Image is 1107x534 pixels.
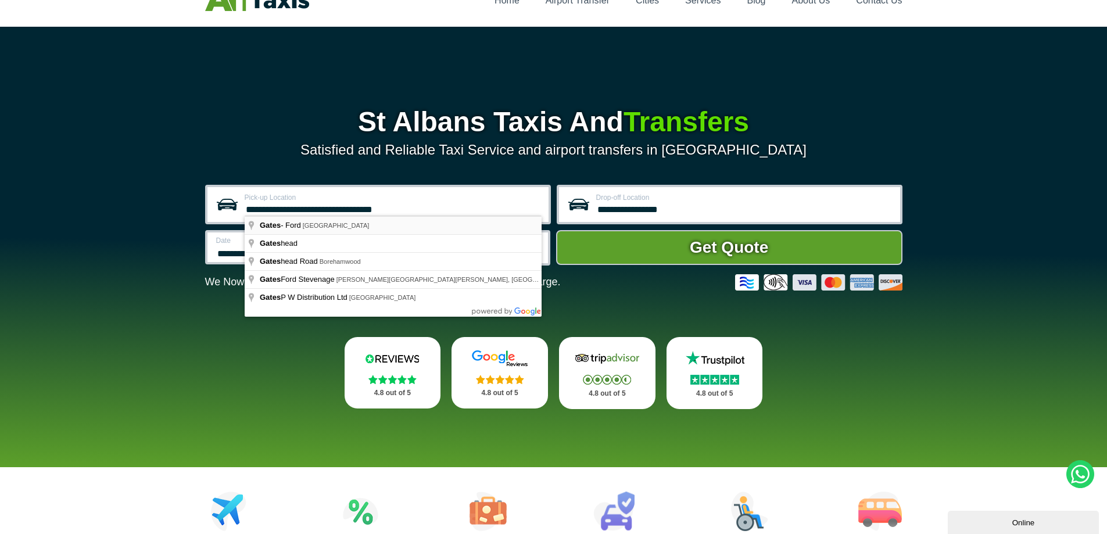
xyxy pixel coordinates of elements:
span: Borehamwood [320,258,361,265]
img: Tripadvisor [572,350,642,367]
span: P W Distribution Ltd [260,293,349,302]
a: Google Stars 4.8 out of 5 [452,337,548,408]
h1: St Albans Taxis And [205,108,902,136]
img: Credit And Debit Cards [735,274,902,291]
span: - Ford [260,221,303,230]
img: Tours [470,492,507,531]
img: Car Rental [593,492,635,531]
span: [PERSON_NAME][GEOGRAPHIC_DATA][PERSON_NAME], [GEOGRAPHIC_DATA] [336,276,578,283]
img: Stars [476,375,524,384]
p: Satisfied and Reliable Taxi Service and airport transfers in [GEOGRAPHIC_DATA] [205,142,902,158]
span: head Road [260,257,320,266]
span: Ford Stevenage [260,275,336,284]
img: Wheelchair [731,492,768,531]
a: Tripadvisor Stars 4.8 out of 5 [559,337,655,409]
span: Gates [260,257,281,266]
img: Google [465,350,535,367]
span: Gates [260,275,281,284]
img: Airport Transfers [211,492,246,531]
label: Date [216,237,366,244]
span: Gates [260,293,281,302]
label: Pick-up Location [245,194,542,201]
p: 4.8 out of 5 [679,386,750,401]
span: head [260,239,299,248]
iframe: chat widget [948,508,1101,534]
span: [GEOGRAPHIC_DATA] [349,294,416,301]
img: Trustpilot [680,350,750,367]
img: Stars [368,375,417,384]
img: Stars [583,375,631,385]
img: Minibus [858,492,902,531]
a: Trustpilot Stars 4.8 out of 5 [667,337,763,409]
p: 4.8 out of 5 [357,386,428,400]
label: Drop-off Location [596,194,893,201]
span: Gates [260,221,281,230]
a: Reviews.io Stars 4.8 out of 5 [345,337,441,408]
span: Transfers [624,106,749,137]
img: Reviews.io [357,350,427,367]
img: Stars [690,375,739,385]
img: Attractions [343,492,378,531]
span: Gates [260,239,281,248]
p: 4.8 out of 5 [572,386,643,401]
p: 4.8 out of 5 [464,386,535,400]
span: [GEOGRAPHIC_DATA] [303,222,370,229]
button: Get Quote [556,230,902,265]
p: We Now Accept Card & Contactless Payment In [205,276,561,288]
